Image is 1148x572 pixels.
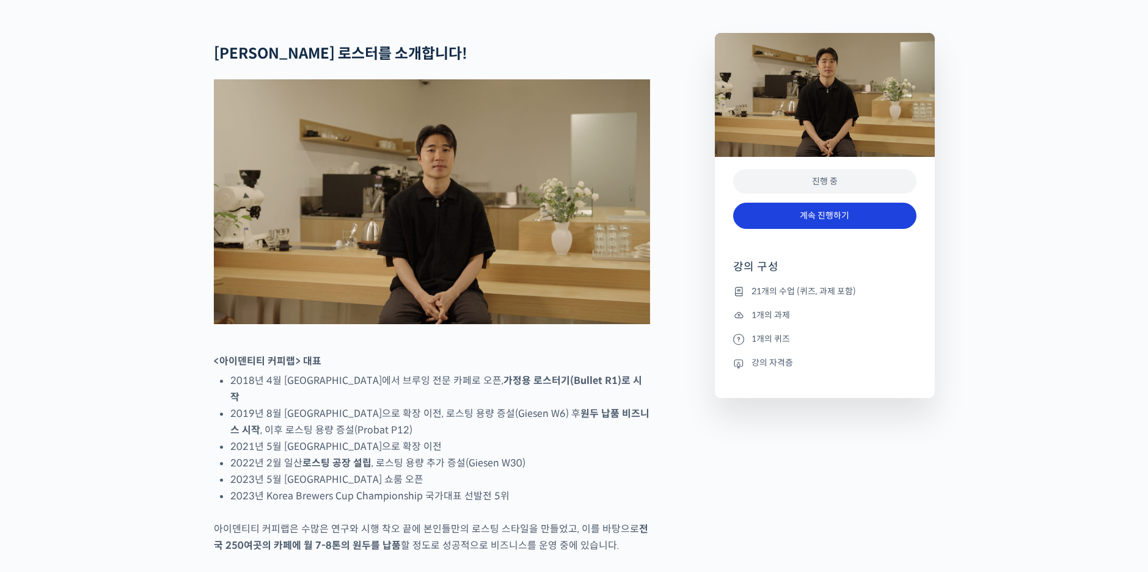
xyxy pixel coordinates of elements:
[733,203,916,229] a: 계속 진행하기
[4,387,81,418] a: 홈
[230,471,650,488] li: 2023년 5월 [GEOGRAPHIC_DATA] 쇼룸 오픈
[214,355,321,367] strong: <아이덴티티 커피랩> 대표
[214,45,650,63] h2: [PERSON_NAME] 로스터를 소개합니다!
[158,387,235,418] a: 설정
[733,284,916,299] li: 21개의 수업 (퀴즈, 과제 포함)
[38,405,46,415] span: 홈
[733,169,916,194] div: 진행 중
[189,405,203,415] span: 설정
[214,521,650,554] p: 아이덴티티 커피랩은 수많은 연구와 시행 착오 끝에 본인들만의 로스팅 스타일을 만들었고, 이를 바탕으로 할 정도로 성공적으로 비즈니스를 운영 중에 있습니다.
[302,457,371,469] strong: 로스팅 공장 설립
[230,488,650,504] li: 2023년 Korea Brewers Cup Championship 국가대표 선발전 5위
[112,406,126,416] span: 대화
[230,455,650,471] li: 2022년 2월 일산 , 로스팅 용량 추가 증설(Giesen W30)
[230,438,650,455] li: 2021년 5월 [GEOGRAPHIC_DATA]으로 확장 이전
[733,308,916,322] li: 1개의 과제
[733,259,916,284] h4: 강의 구성
[230,405,650,438] li: 2019년 8월 [GEOGRAPHIC_DATA]으로 확장 이전, 로스팅 용량 증설(Giesen W6) 후 , 이후 로스팅 용량 증설(Probat P12)
[733,356,916,371] li: 강의 자격증
[81,387,158,418] a: 대화
[230,372,650,405] li: 2018년 4월 [GEOGRAPHIC_DATA]에서 브루잉 전문 카페로 오픈,
[733,331,916,346] li: 1개의 퀴즈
